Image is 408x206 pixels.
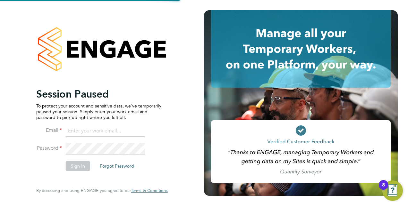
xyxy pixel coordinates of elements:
[36,145,62,152] label: Password
[36,103,161,121] p: To protect your account and sensitive data, we've temporarily paused your session. Simply enter y...
[36,127,62,134] label: Email
[131,188,168,193] a: Terms & Conditions
[36,88,161,100] h2: Session Paused
[382,185,385,193] div: 8
[36,188,168,193] span: By accessing and using ENGAGE you agree to our
[95,161,139,171] button: Forgot Password
[66,161,90,171] button: Sign In
[66,125,145,137] input: Enter your work email...
[382,180,403,201] button: Open Resource Center, 8 new notifications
